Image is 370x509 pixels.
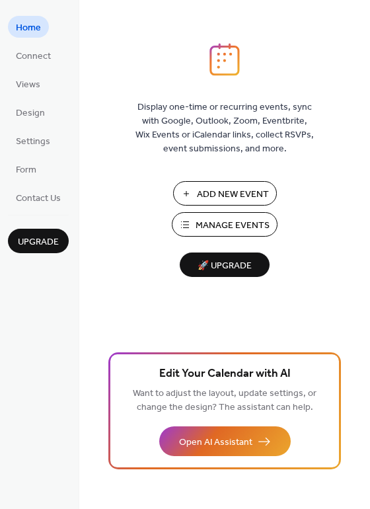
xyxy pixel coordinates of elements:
[8,44,59,66] a: Connect
[16,135,50,149] span: Settings
[16,78,40,92] span: Views
[16,21,41,35] span: Home
[8,16,49,38] a: Home
[180,253,270,277] button: 🚀 Upgrade
[16,192,61,206] span: Contact Us
[8,229,69,253] button: Upgrade
[18,235,59,249] span: Upgrade
[135,100,314,156] span: Display one-time or recurring events, sync with Google, Outlook, Zoom, Eventbrite, Wix Events or ...
[209,43,240,76] img: logo_icon.svg
[179,436,252,450] span: Open AI Assistant
[8,158,44,180] a: Form
[16,106,45,120] span: Design
[188,257,262,275] span: 🚀 Upgrade
[16,163,36,177] span: Form
[172,212,277,237] button: Manage Events
[173,181,277,206] button: Add New Event
[159,365,291,383] span: Edit Your Calendar with AI
[196,219,270,233] span: Manage Events
[133,385,316,416] span: Want to adjust the layout, update settings, or change the design? The assistant can help.
[8,130,58,151] a: Settings
[8,73,48,95] a: Views
[16,50,51,63] span: Connect
[8,186,69,208] a: Contact Us
[8,101,53,123] a: Design
[159,426,291,456] button: Open AI Assistant
[197,188,269,202] span: Add New Event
